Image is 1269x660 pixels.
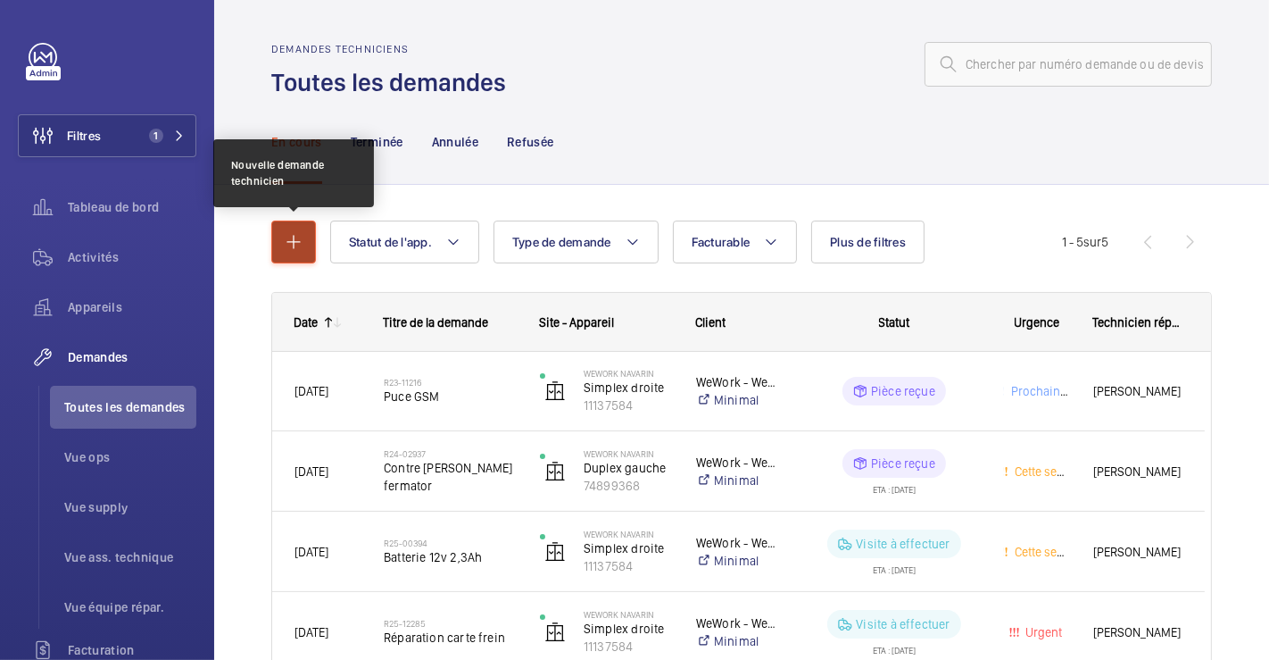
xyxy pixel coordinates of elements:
[330,221,479,263] button: Statut de l'app.
[696,632,784,650] a: Minimal
[830,235,906,249] span: Plus de filtres
[384,388,517,405] span: Puce GSM
[871,455,935,472] p: Pièce reçue
[64,548,196,566] span: Vue ass. technique
[384,618,517,629] h2: R25-12285
[584,529,673,539] p: Wework Navarin
[873,558,916,574] div: ETA : [DATE]
[544,380,566,402] img: elevator.svg
[696,373,784,391] p: WeWork - WeWork Exploitation
[384,459,517,495] span: Contre [PERSON_NAME] fermator
[149,129,163,143] span: 1
[349,235,432,249] span: Statut de l'app.
[696,534,784,552] p: WeWork - WeWork Exploitation
[673,221,798,263] button: Facturable
[1093,542,1182,562] span: [PERSON_NAME]
[1015,315,1060,330] span: Urgence
[539,315,614,330] span: Site - Appareil
[1011,464,1091,479] span: Cette semaine
[584,379,673,397] p: Simplex droite
[584,477,673,495] p: 74899368
[384,377,517,388] h2: R23-11216
[493,221,659,263] button: Type de demande
[64,448,196,466] span: Vue ops
[68,198,196,216] span: Tableau de bord
[879,315,910,330] span: Statut
[696,472,784,489] a: Minimal
[384,448,517,459] h2: R24-02937
[1023,625,1063,639] span: Urgent
[584,539,673,557] p: Simplex droite
[18,114,196,157] button: Filtres1
[351,133,403,151] p: Terminée
[692,235,751,249] span: Facturable
[584,397,673,414] p: 11137584
[68,641,196,659] span: Facturation
[873,478,916,494] div: ETA : [DATE]
[384,629,517,647] span: Réparation carte frein
[294,384,328,398] span: [DATE]
[1011,545,1091,559] span: Cette semaine
[507,133,553,151] p: Refusée
[544,461,566,482] img: elevator.svg
[1093,462,1182,481] span: [PERSON_NAME]
[294,545,328,559] span: [DATE]
[64,598,196,616] span: Vue équipe répar.
[696,552,784,570] a: Minimal
[584,620,673,638] p: Simplex droite
[584,557,673,575] p: 11137584
[294,625,328,639] span: [DATE]
[68,248,196,266] span: Activités
[231,157,356,189] div: Nouvelle demande technicien
[64,398,196,416] span: Toutes les demandes
[1083,235,1101,249] span: sur
[271,43,517,55] h2: Demandes techniciens
[584,609,673,620] p: Wework Navarin
[696,614,784,632] p: WeWork - WeWork Exploitation
[384,538,517,548] h2: R25-00394
[294,315,318,330] div: Date
[432,133,478,151] p: Annulée
[1093,381,1182,401] span: [PERSON_NAME]
[873,639,916,655] div: ETA : [DATE]
[383,315,488,330] span: Titre de la demande
[925,42,1212,87] input: Chercher par numéro demande ou de devis
[271,66,517,99] h1: Toutes les demandes
[1062,236,1108,248] span: 1 - 5 5
[544,622,566,643] img: elevator.svg
[584,638,673,656] p: 11137584
[871,382,935,400] p: Pièce reçue
[68,348,196,366] span: Demandes
[67,127,101,145] span: Filtres
[1092,315,1183,330] span: Technicien réparateur
[811,221,925,263] button: Plus de filtres
[696,391,784,409] a: Minimal
[696,454,784,472] p: WeWork - WeWork Exploitation
[271,133,322,151] p: En cours
[584,459,673,477] p: Duplex gauche
[384,548,517,566] span: Batterie 12v 2,3Ah
[64,498,196,516] span: Vue supply
[544,541,566,563] img: elevator.svg
[584,448,673,459] p: Wework Navarin
[856,615,950,633] p: Visite à effectuer
[1093,622,1182,642] span: [PERSON_NAME]
[294,464,328,479] span: [DATE]
[584,368,673,379] p: Wework Navarin
[68,298,196,316] span: Appareils
[695,315,726,330] span: Client
[512,235,611,249] span: Type de demande
[1008,384,1099,398] span: Prochaine visite
[856,535,950,553] p: Visite à effectuer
